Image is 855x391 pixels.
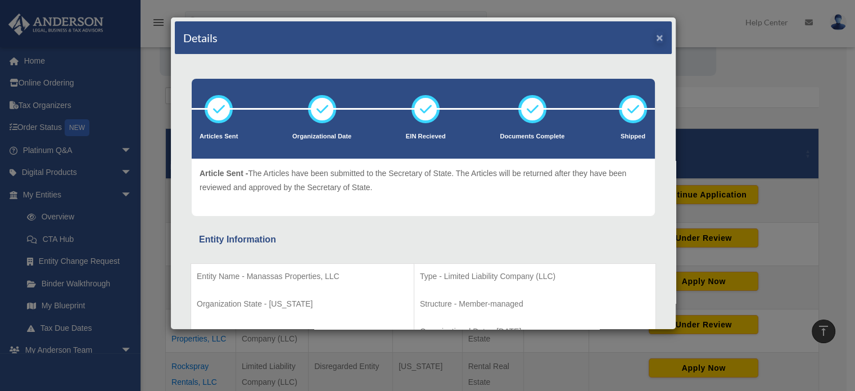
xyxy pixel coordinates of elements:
[183,30,218,46] h4: Details
[500,131,564,142] p: Documents Complete
[406,131,446,142] p: EIN Recieved
[200,131,238,142] p: Articles Sent
[200,167,647,194] p: The Articles have been submitted to the Secretary of State. The Articles will be returned after t...
[619,131,647,142] p: Shipped
[292,131,351,142] p: Organizational Date
[420,325,650,339] p: Organizational Date - [DATE]
[420,297,650,311] p: Structure - Member-managed
[197,297,408,311] p: Organization State - [US_STATE]
[197,269,408,284] p: Entity Name - Manassas Properties, LLC
[656,32,663,43] button: ×
[199,232,648,248] div: Entity Information
[420,269,650,284] p: Type - Limited Liability Company (LLC)
[200,169,248,178] span: Article Sent -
